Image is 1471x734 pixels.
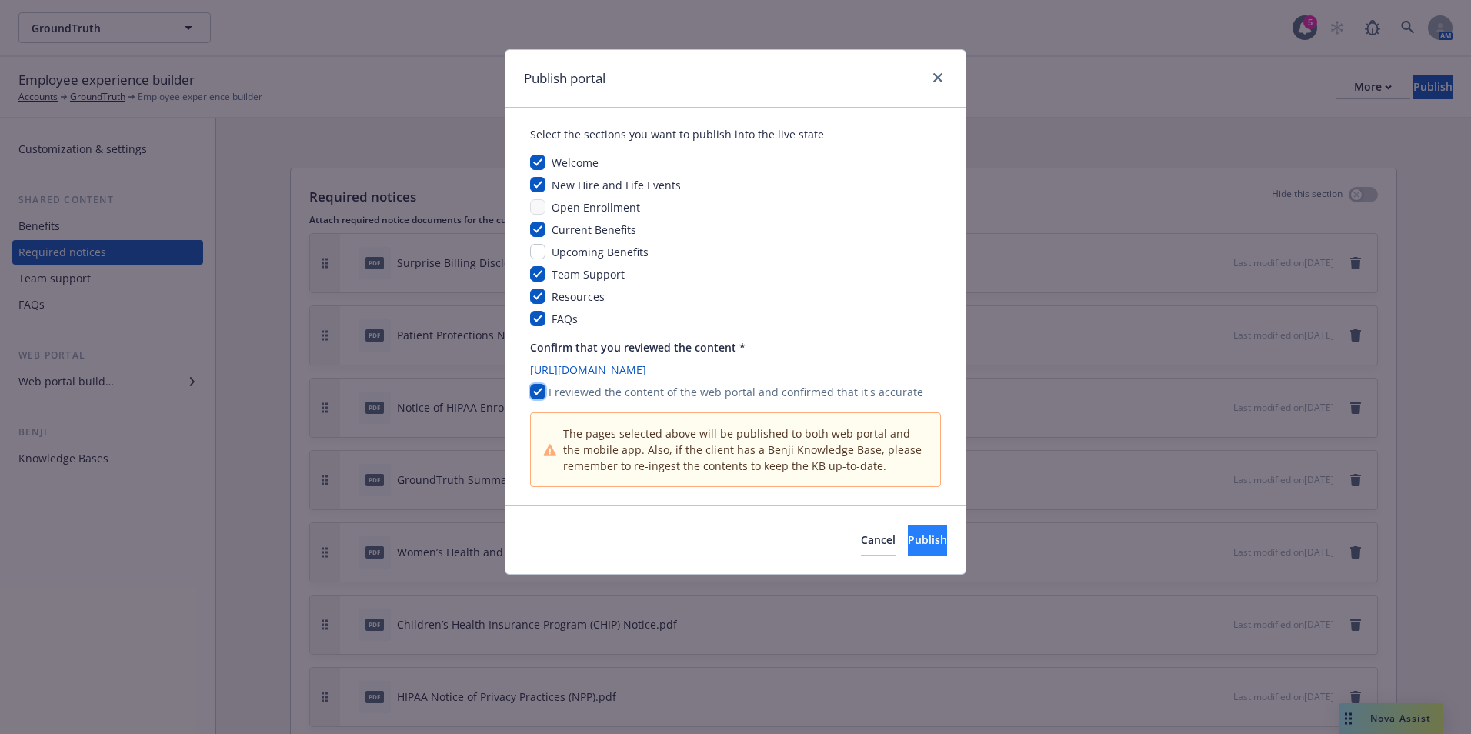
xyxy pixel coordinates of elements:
[552,222,636,237] span: Current Benefits
[929,68,947,87] a: close
[530,339,941,355] p: Confirm that you reviewed the content *
[552,312,578,326] span: FAQs
[552,267,625,282] span: Team Support
[908,532,947,547] span: Publish
[530,362,941,378] a: [URL][DOMAIN_NAME]
[530,126,941,142] div: Select the sections you want to publish into the live state
[524,68,605,88] h1: Publish portal
[552,245,649,259] span: Upcoming Benefits
[563,425,928,474] span: The pages selected above will be published to both web portal and the mobile app. Also, if the cl...
[552,200,640,215] span: Open Enrollment
[908,525,947,556] button: Publish
[552,178,681,192] span: New Hire and Life Events
[861,532,896,547] span: Cancel
[552,155,599,170] span: Welcome
[549,384,923,400] p: I reviewed the content of the web portal and confirmed that it's accurate
[861,525,896,556] button: Cancel
[552,289,605,304] span: Resources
